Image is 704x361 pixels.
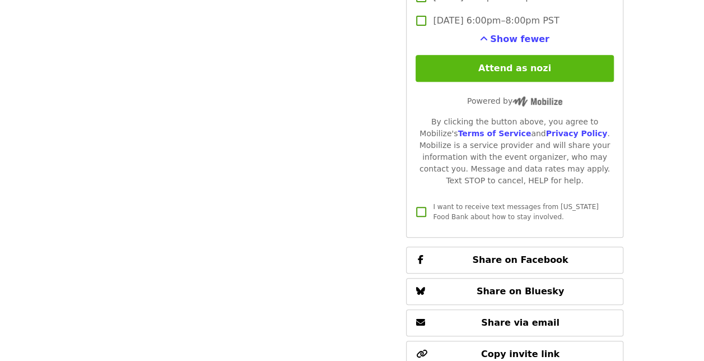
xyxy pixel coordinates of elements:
[480,33,549,46] button: See more timeslots
[477,286,565,297] span: Share on Bluesky
[406,278,623,305] button: Share on Bluesky
[416,55,613,82] button: Attend as nozi
[546,129,607,138] a: Privacy Policy
[433,14,559,27] span: [DATE] 6:00pm–8:00pm PST
[481,349,560,359] span: Copy invite link
[490,34,549,44] span: Show fewer
[406,247,623,274] button: Share on Facebook
[472,254,568,265] span: Share on Facebook
[512,96,562,107] img: Powered by Mobilize
[467,96,562,105] span: Powered by
[458,129,531,138] a: Terms of Service
[406,309,623,336] button: Share via email
[433,203,598,221] span: I want to receive text messages from [US_STATE] Food Bank about how to stay involved.
[481,317,560,328] span: Share via email
[416,116,613,187] div: By clicking the button above, you agree to Mobilize's and . Mobilize is a service provider and wi...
